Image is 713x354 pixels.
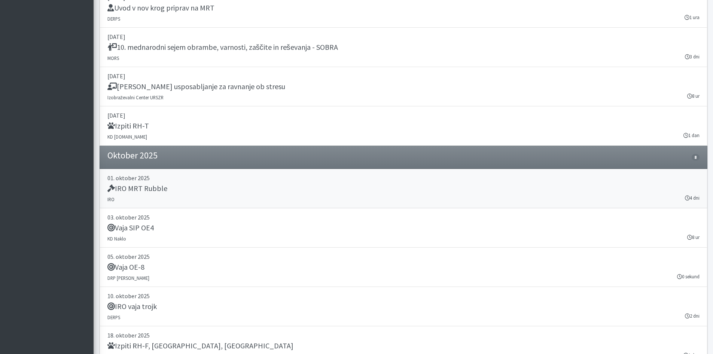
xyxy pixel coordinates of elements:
small: DERPS [107,16,120,22]
small: KD [DOMAIN_NAME] [107,134,147,140]
p: 01. oktober 2025 [107,173,700,182]
small: IRO [107,196,115,202]
small: KD Naklo [107,236,126,242]
small: 8 ur [687,93,700,100]
h5: IRO MRT Rubble [107,184,167,193]
h5: Uvod v nov krog priprav na MRT [107,3,214,12]
h5: 10. mednarodni sejem obrambe, varnosti, zaščite in reševanja - SOBRA [107,43,338,52]
h5: Izpiti RH-T [107,121,149,130]
h5: IRO vaja trojk [107,302,157,311]
a: [DATE] 10. mednarodni sejem obrambe, varnosti, zaščite in reševanja - SOBRA MORS 3 dni [100,28,707,67]
a: 05. oktober 2025 Vaja OE-8 DRP [PERSON_NAME] 0 sekund [100,248,707,287]
small: 2 dni [685,312,700,320]
p: [DATE] [107,32,700,41]
p: [DATE] [107,72,700,81]
small: 8 ur [687,234,700,241]
h5: Vaja SIP OE4 [107,223,154,232]
span: 8 [692,154,699,161]
a: 03. oktober 2025 Vaja SIP OE4 KD Naklo 8 ur [100,208,707,248]
p: 10. oktober 2025 [107,291,700,300]
h5: Izpiti RH-F, [GEOGRAPHIC_DATA], [GEOGRAPHIC_DATA] [107,341,293,350]
h5: Vaja OE-8 [107,263,144,272]
small: 4 dni [685,194,700,202]
small: Izobraževalni Center URSZR [107,94,164,100]
h5: [PERSON_NAME] usposabljanje za ravnanje ob stresu [107,82,285,91]
h4: Oktober 2025 [107,150,158,161]
a: [DATE] Izpiti RH-T KD [DOMAIN_NAME] 1 dan [100,106,707,146]
small: DERPS [107,314,120,320]
small: 3 dni [685,53,700,60]
a: [DATE] [PERSON_NAME] usposabljanje za ravnanje ob stresu Izobraževalni Center URSZR 8 ur [100,67,707,106]
small: 1 dan [683,132,700,139]
small: 0 sekund [677,273,700,280]
a: 01. oktober 2025 IRO MRT Rubble IRO 4 dni [100,169,707,208]
small: MORS [107,55,119,61]
small: DRP [PERSON_NAME] [107,275,149,281]
p: 05. oktober 2025 [107,252,700,261]
p: 18. oktober 2025 [107,331,700,340]
p: [DATE] [107,111,700,120]
p: 03. oktober 2025 [107,213,700,222]
small: 1 ura [685,14,700,21]
a: 10. oktober 2025 IRO vaja trojk DERPS 2 dni [100,287,707,326]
